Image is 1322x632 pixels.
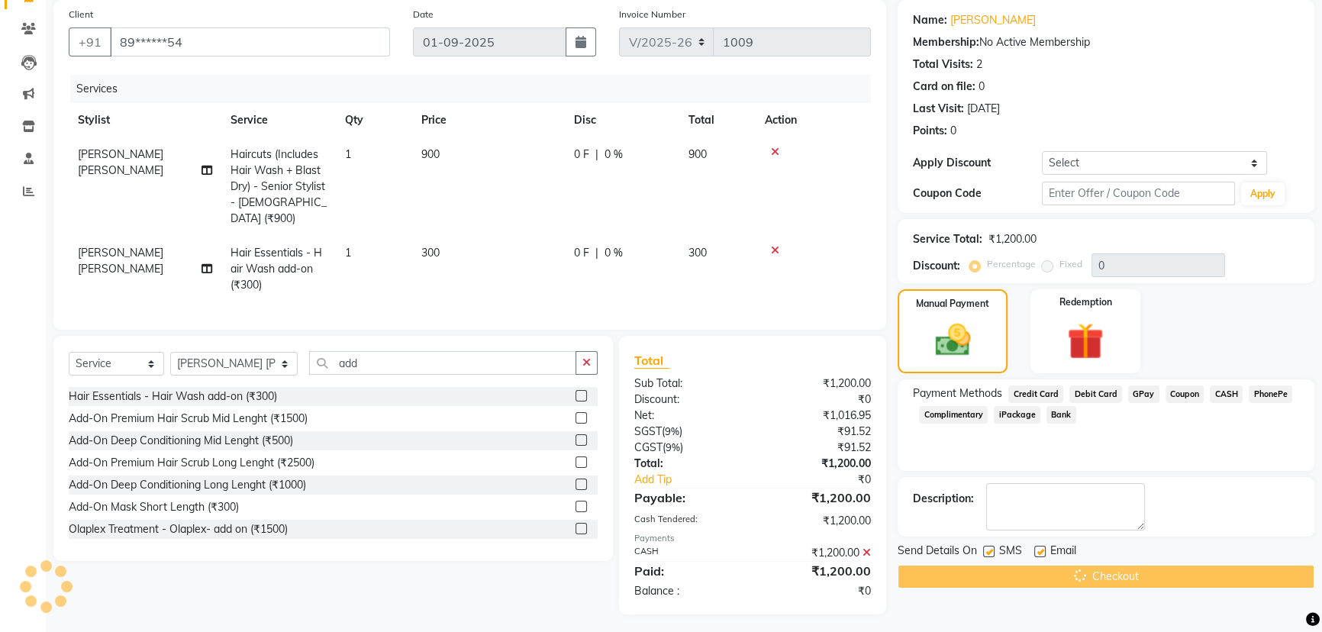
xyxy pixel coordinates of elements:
[774,472,882,488] div: ₹0
[988,231,1037,247] div: ₹1,200.00
[924,320,982,360] img: _cash.svg
[1059,295,1112,309] label: Redemption
[1050,543,1076,562] span: Email
[753,489,882,507] div: ₹1,200.00
[69,521,288,537] div: Olaplex Treatment - Olaplex- add on (₹1500)
[913,56,973,73] div: Total Visits:
[753,440,882,456] div: ₹91.52
[634,353,669,369] span: Total
[69,433,293,449] div: Add-On Deep Conditioning Mid Lenght (₹500)
[634,440,663,454] span: CGST
[69,411,308,427] div: Add-On Premium Hair Scrub Mid Lenght (₹1500)
[413,8,434,21] label: Date
[913,34,979,50] div: Membership:
[1166,385,1204,403] span: Coupon
[623,456,753,472] div: Total:
[1249,385,1292,403] span: PhonePe
[913,185,1042,202] div: Coupon Code
[231,246,322,292] span: Hair Essentials - Hair Wash add-on (₹300)
[1042,182,1235,205] input: Enter Offer / Coupon Code
[70,75,882,103] div: Services
[898,543,977,562] span: Send Details On
[913,123,947,139] div: Points:
[623,392,753,408] div: Discount:
[412,103,565,137] th: Price
[421,147,440,161] span: 900
[69,103,221,137] th: Stylist
[919,406,988,424] span: Complimentary
[1069,385,1122,403] span: Debit Card
[967,101,1000,117] div: [DATE]
[1059,257,1082,271] label: Fixed
[688,246,707,260] span: 300
[78,246,163,276] span: [PERSON_NAME] [PERSON_NAME]
[110,27,390,56] input: Search by Name/Mobile/Email/Code
[679,103,756,137] th: Total
[916,297,989,311] label: Manual Payment
[913,385,1002,401] span: Payment Methods
[623,583,753,599] div: Balance :
[605,147,623,163] span: 0 %
[913,231,982,247] div: Service Total:
[336,103,412,137] th: Qty
[1008,385,1063,403] span: Credit Card
[753,513,882,529] div: ₹1,200.00
[913,79,975,95] div: Card on file:
[623,424,753,440] div: ( )
[623,408,753,424] div: Net:
[574,147,589,163] span: 0 F
[753,424,882,440] div: ₹91.52
[753,545,882,561] div: ₹1,200.00
[634,532,872,545] div: Payments
[753,376,882,392] div: ₹1,200.00
[913,491,974,507] div: Description:
[999,543,1022,562] span: SMS
[345,246,351,260] span: 1
[688,147,707,161] span: 900
[78,147,163,177] span: [PERSON_NAME] [PERSON_NAME]
[623,489,753,507] div: Payable:
[753,456,882,472] div: ₹1,200.00
[1056,318,1115,364] img: _gift.svg
[623,562,753,580] div: Paid:
[345,147,351,161] span: 1
[69,8,93,21] label: Client
[309,351,576,375] input: Search or Scan
[595,147,598,163] span: |
[69,499,239,515] div: Add-On Mask Short Length (₹300)
[1128,385,1159,403] span: GPay
[623,440,753,456] div: ( )
[69,389,277,405] div: Hair Essentials - Hair Wash add-on (₹300)
[976,56,982,73] div: 2
[231,147,327,225] span: Haircuts (Includes Hair Wash + Blast Dry) - Senior Stylist - [DEMOGRAPHIC_DATA] (₹900)
[634,424,662,438] span: SGST
[913,258,960,274] div: Discount:
[623,513,753,529] div: Cash Tendered:
[753,562,882,580] div: ₹1,200.00
[979,79,985,95] div: 0
[69,455,314,471] div: Add-On Premium Hair Scrub Long Lenght (₹2500)
[1210,385,1243,403] span: CASH
[1241,182,1285,205] button: Apply
[565,103,679,137] th: Disc
[421,246,440,260] span: 300
[950,12,1036,28] a: [PERSON_NAME]
[623,376,753,392] div: Sub Total:
[753,583,882,599] div: ₹0
[595,245,598,261] span: |
[69,27,111,56] button: +91
[666,441,680,453] span: 9%
[753,408,882,424] div: ₹1,016.95
[605,245,623,261] span: 0 %
[1046,406,1076,424] span: Bank
[950,123,956,139] div: 0
[69,477,306,493] div: Add-On Deep Conditioning Long Lenght (₹1000)
[913,155,1042,171] div: Apply Discount
[619,8,685,21] label: Invoice Number
[623,545,753,561] div: CASH
[913,101,964,117] div: Last Visit:
[756,103,871,137] th: Action
[753,392,882,408] div: ₹0
[574,245,589,261] span: 0 F
[913,34,1299,50] div: No Active Membership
